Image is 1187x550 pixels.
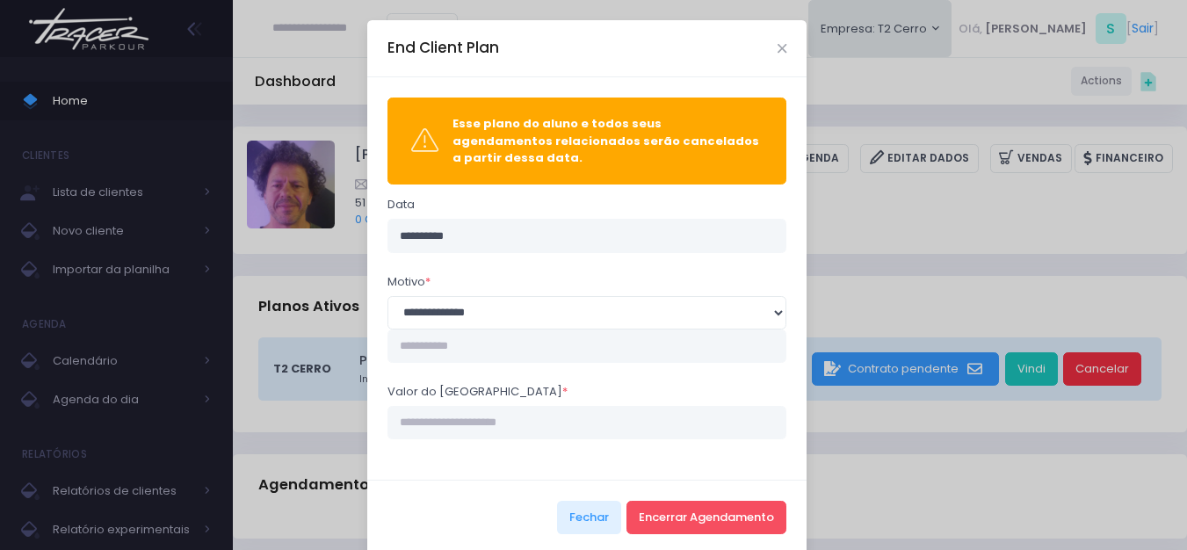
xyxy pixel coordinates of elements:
button: Fechar [557,501,621,534]
label: Data [387,196,415,213]
h5: End Client Plan [387,37,499,59]
label: Motivo [387,273,431,291]
div: Esse plano do aluno e todos seus agendamentos relacionados serão cancelados a partir dessa data. [452,115,763,167]
button: Close [778,44,786,53]
label: Valor do [GEOGRAPHIC_DATA] [387,383,568,401]
button: Encerrar Agendamento [626,501,786,534]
